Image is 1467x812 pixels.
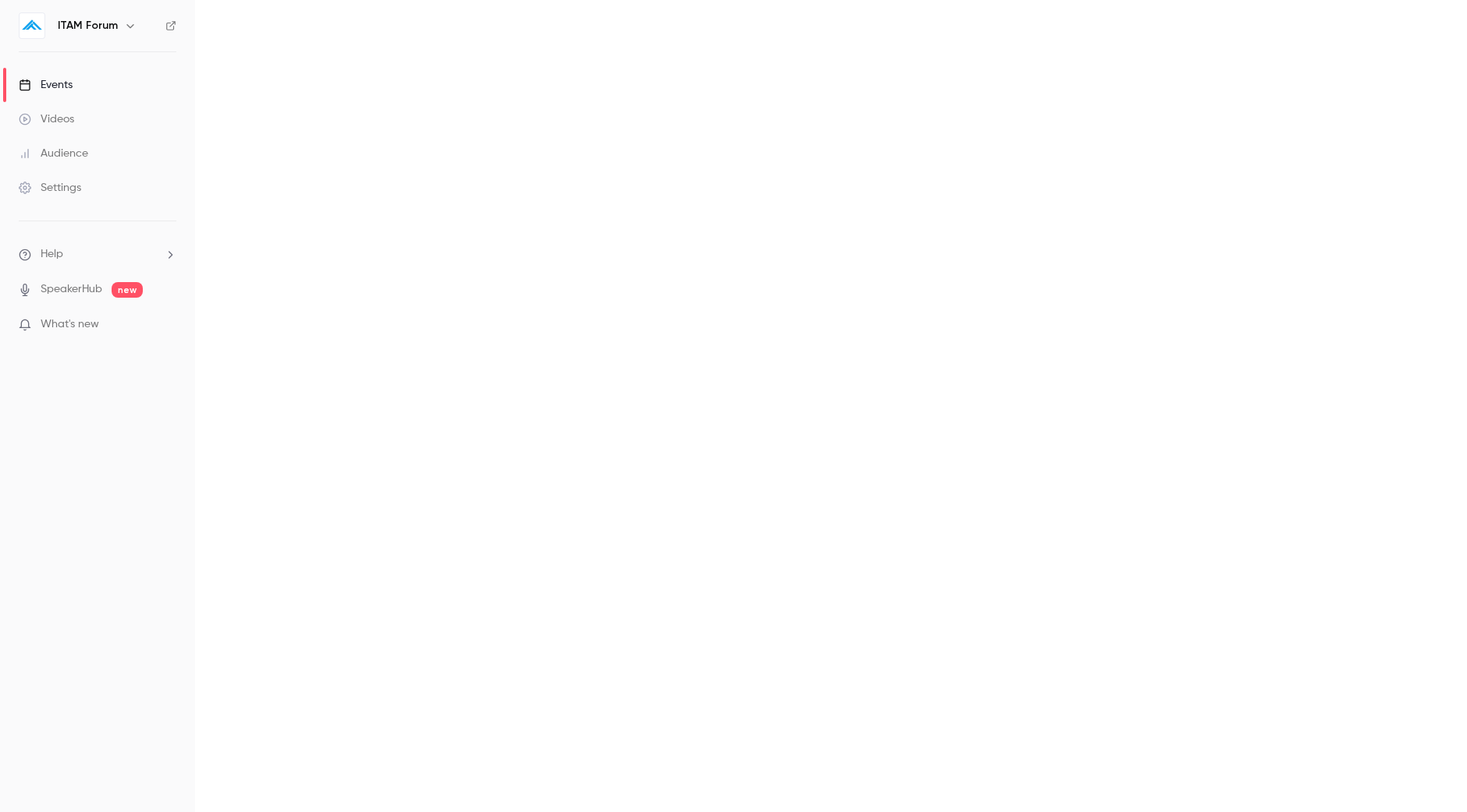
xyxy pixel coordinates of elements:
span: Help [41,246,63,263]
h6: ITAM Forum [58,18,118,34]
a: SpeakerHub [41,281,102,298]
div: Settings [19,180,81,196]
div: Events [19,77,73,93]
li: help-dropdown-opener [19,246,176,263]
div: Videos [19,111,74,127]
img: ITAM Forum [20,13,44,38]
span: new [112,282,143,298]
div: Audience [19,146,88,161]
span: What's new [41,316,99,333]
